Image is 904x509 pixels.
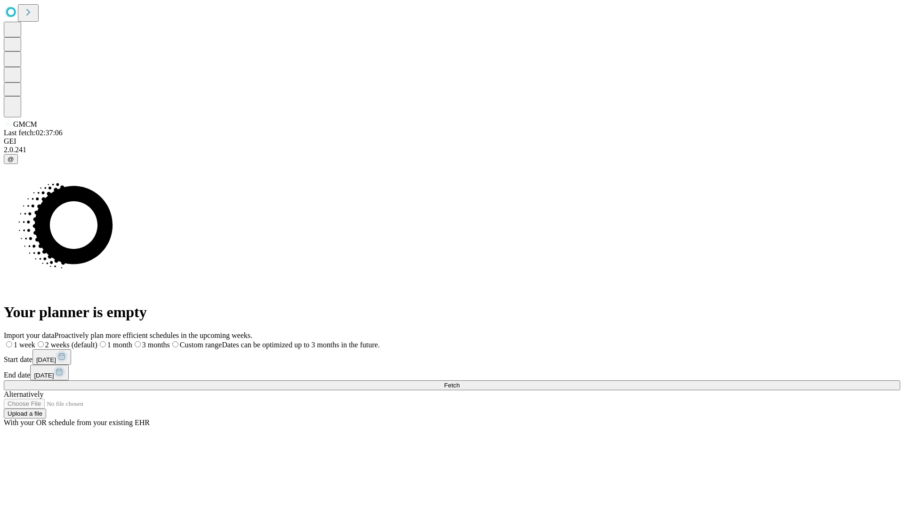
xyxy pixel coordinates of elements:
[13,120,37,128] span: GMCM
[4,331,55,339] span: Import your data
[4,409,46,419] button: Upload a file
[135,341,141,347] input: 3 months
[36,356,56,363] span: [DATE]
[4,349,900,365] div: Start date
[45,341,97,349] span: 2 weeks (default)
[4,380,900,390] button: Fetch
[38,341,44,347] input: 2 weeks (default)
[4,419,150,427] span: With your OR schedule from your existing EHR
[222,341,379,349] span: Dates can be optimized up to 3 months in the future.
[142,341,170,349] span: 3 months
[4,390,43,398] span: Alternatively
[6,341,12,347] input: 1 week
[30,365,69,380] button: [DATE]
[34,372,54,379] span: [DATE]
[4,137,900,146] div: GEI
[55,331,252,339] span: Proactively plan more efficient schedules in the upcoming weeks.
[4,365,900,380] div: End date
[172,341,178,347] input: Custom rangeDates can be optimized up to 3 months in the future.
[4,304,900,321] h1: Your planner is empty
[444,382,460,389] span: Fetch
[180,341,222,349] span: Custom range
[107,341,132,349] span: 1 month
[4,146,900,154] div: 2.0.241
[14,341,35,349] span: 1 week
[100,341,106,347] input: 1 month
[4,154,18,164] button: @
[4,129,63,137] span: Last fetch: 02:37:06
[8,156,14,163] span: @
[32,349,71,365] button: [DATE]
